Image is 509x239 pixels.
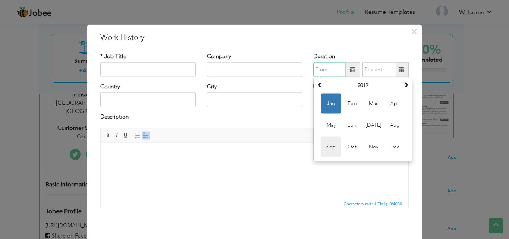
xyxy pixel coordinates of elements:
[363,94,383,114] span: Mar
[321,94,341,114] span: Jan
[100,113,129,121] label: Description
[408,25,420,37] button: Close
[385,94,405,114] span: Apr
[324,80,402,91] th: Select Year
[321,137,341,157] span: Sep
[313,52,335,60] label: Duration
[342,115,362,135] span: Jun
[363,137,383,157] span: Nov
[113,131,121,139] a: Italic
[100,52,126,60] label: * Job Title
[101,143,408,199] iframe: Rich Text Editor, workEditor
[142,131,150,139] a: Insert/Remove Bulleted List
[313,62,345,77] input: From
[321,115,341,135] span: May
[104,131,112,139] a: Bold
[317,82,322,87] span: Previous Year
[411,25,417,38] span: ×
[342,94,362,114] span: Feb
[362,62,396,77] input: Present
[100,32,409,43] h3: Work History
[342,137,362,157] span: Oct
[133,131,141,139] a: Insert/Remove Numbered List
[363,115,383,135] span: [DATE]
[404,82,409,87] span: Next Year
[207,52,231,60] label: Company
[207,83,217,91] label: City
[342,200,404,207] span: Characters (with HTML): 0/4000
[122,131,130,139] a: Underline
[342,200,405,207] div: Statistics
[100,83,120,91] label: Country
[385,137,405,157] span: Dec
[385,115,405,135] span: Aug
